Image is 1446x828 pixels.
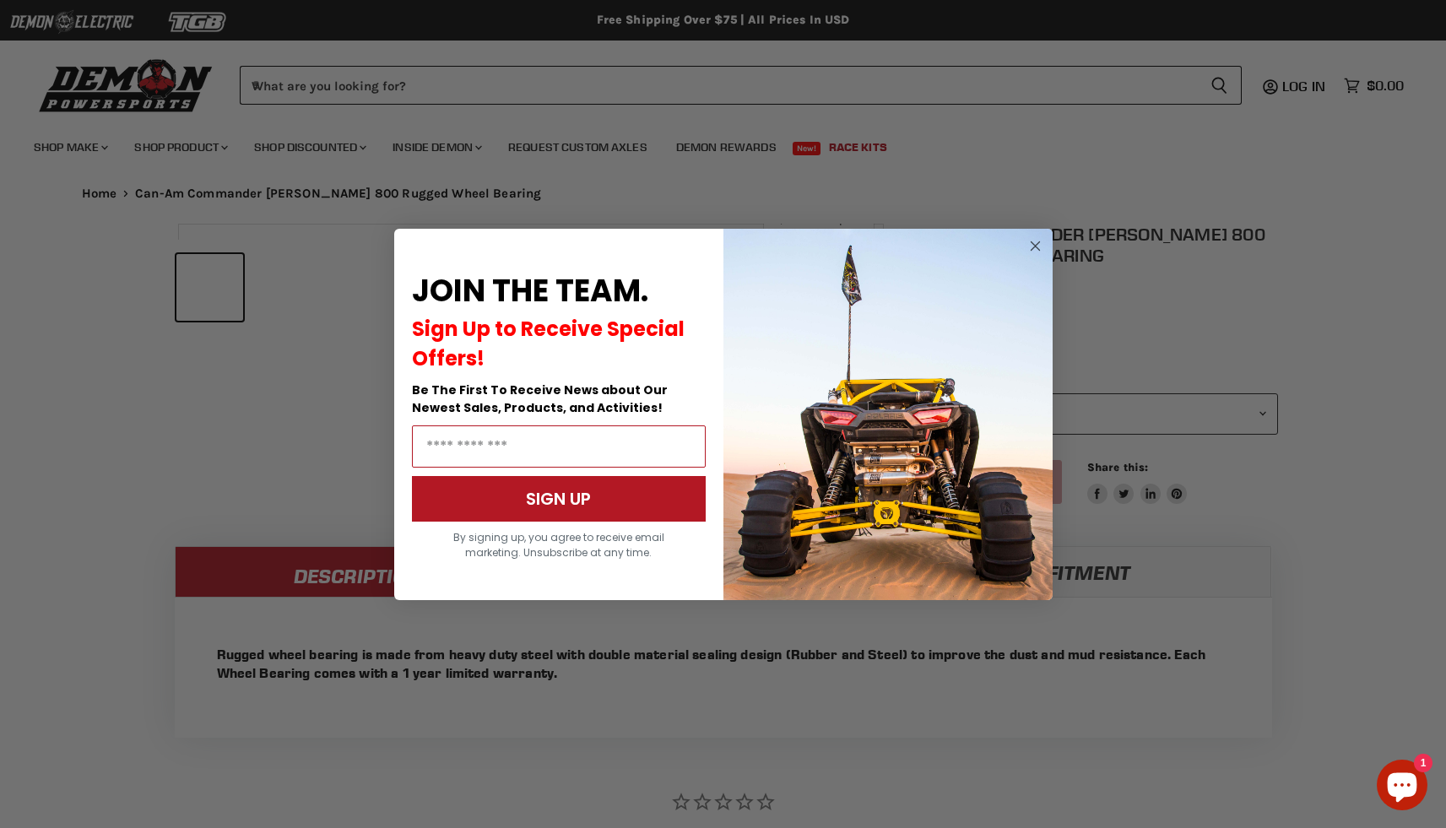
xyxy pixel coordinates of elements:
span: Sign Up to Receive Special Offers! [412,315,685,372]
img: a9095488-b6e7-41ba-879d-588abfab540b.jpeg [723,229,1053,600]
input: Email Address [412,425,706,468]
span: By signing up, you agree to receive email marketing. Unsubscribe at any time. [453,530,664,560]
button: Close dialog [1025,235,1046,257]
span: Be The First To Receive News about Our Newest Sales, Products, and Activities! [412,382,668,416]
span: JOIN THE TEAM. [412,269,648,312]
inbox-online-store-chat: Shopify online store chat [1372,760,1432,814]
button: SIGN UP [412,476,706,522]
